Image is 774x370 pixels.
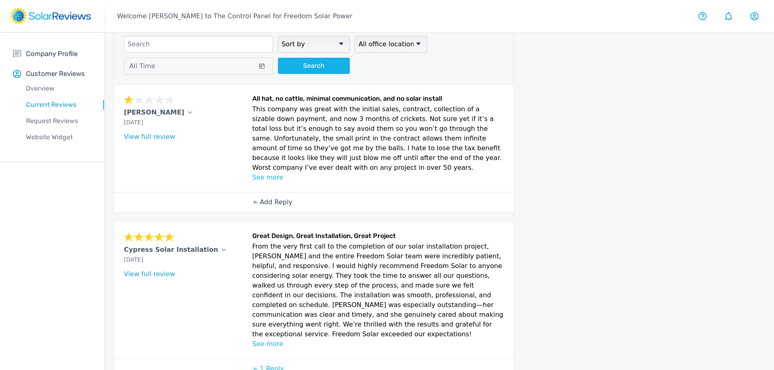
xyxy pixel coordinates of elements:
[278,58,350,74] button: Search
[129,62,155,70] span: All Time
[13,84,104,93] p: Overview
[252,95,504,104] h6: All hat, no cattle, minimal communication, and no solar install
[252,173,504,182] p: See more
[124,108,184,117] p: [PERSON_NAME]
[124,119,143,125] span: [DATE]
[26,49,78,59] p: Company Profile
[124,245,218,255] p: Cypress Solar Installation
[13,100,104,110] p: Current Reviews
[117,11,352,21] p: Welcome [PERSON_NAME] to The Control Panel for Freedom Solar Power
[13,97,104,113] a: Current Reviews
[13,80,104,97] a: Overview
[13,113,104,129] a: Request Reviews
[13,129,104,145] a: Website Widget
[13,132,104,142] p: Website Widget
[260,197,292,207] p: Add Reply
[124,270,175,278] a: View full review
[124,36,273,53] input: Search
[124,133,175,141] a: View full review
[252,232,504,242] h6: Great Design, Great Installation, Great Project
[252,104,504,173] p: This company was great with the initial sales, contract, collection of a sizable down payment, an...
[252,339,504,349] p: See more
[26,69,85,79] p: Customer Reviews
[252,242,504,339] p: From the very first call to the completion of our solar installation project, [PERSON_NAME] and t...
[124,256,143,263] span: [DATE]
[124,58,273,75] button: All Time
[13,116,104,126] p: Request Reviews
